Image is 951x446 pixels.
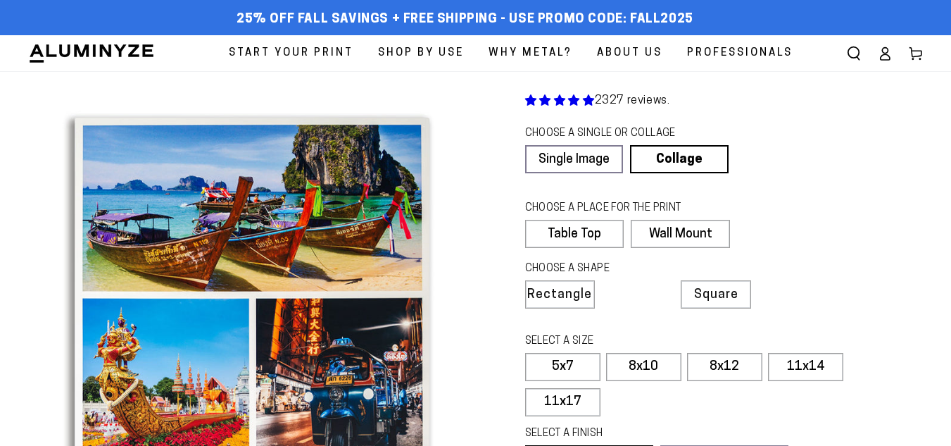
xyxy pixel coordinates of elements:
[525,353,600,381] label: 5x7
[218,35,364,71] a: Start Your Print
[597,44,662,63] span: About Us
[478,35,583,71] a: Why Metal?
[631,220,730,248] label: Wall Mount
[694,289,738,302] span: Square
[525,126,716,142] legend: CHOOSE A SINGLE OR COLLAGE
[229,44,353,63] span: Start Your Print
[676,35,803,71] a: Professionals
[489,44,572,63] span: Why Metal?
[630,145,729,173] a: Collage
[367,35,474,71] a: Shop By Use
[525,145,624,173] a: Single Image
[378,44,464,63] span: Shop By Use
[525,261,661,277] legend: CHOOSE A SHAPE
[586,35,673,71] a: About Us
[28,43,155,64] img: Aluminyze
[525,201,717,216] legend: CHOOSE A PLACE FOR THE PRINT
[237,12,693,27] span: 25% off FALL Savings + Free Shipping - Use Promo Code: FALL2025
[525,220,624,248] label: Table Top
[687,44,793,63] span: Professionals
[606,353,681,381] label: 8x10
[687,353,762,381] label: 8x12
[838,38,869,69] summary: Search our site
[527,289,592,302] span: Rectangle
[525,388,600,416] label: 11x17
[525,334,759,349] legend: SELECT A SIZE
[768,353,843,381] label: 11x14
[525,426,759,442] legend: SELECT A FINISH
